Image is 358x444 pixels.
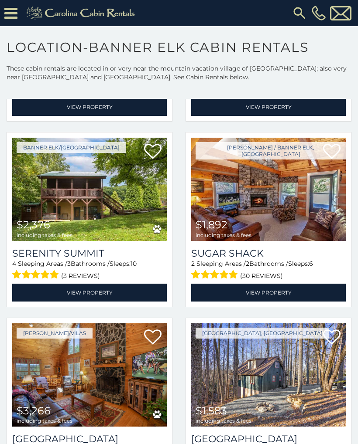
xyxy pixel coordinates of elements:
[196,404,227,417] span: $1,583
[144,329,162,347] a: Add to favorites
[17,328,93,339] a: [PERSON_NAME]/Vilas
[310,6,328,20] a: [PHONE_NUMBER]
[191,323,346,427] img: Mountain Abbey
[191,260,195,268] span: 2
[67,260,71,268] span: 3
[12,138,167,241] img: Serenity Summit
[12,98,167,116] a: View Property
[144,143,162,161] a: Add to favorites
[12,284,167,302] a: View Property
[17,418,72,424] span: including taxes & fees
[17,218,50,231] span: $2,376
[191,138,346,241] a: Sugar Shack $1,892 including taxes & fees
[196,218,227,231] span: $1,892
[17,142,126,153] a: Banner Elk/[GEOGRAPHIC_DATA]
[17,232,72,238] span: including taxes & fees
[22,4,142,22] img: Khaki-logo.png
[292,5,307,21] img: search-regular.svg
[12,260,16,268] span: 4
[191,98,346,116] a: View Property
[12,247,167,259] a: Serenity Summit
[196,232,251,238] span: including taxes & fees
[12,323,167,427] img: River Valley View
[309,260,313,268] span: 6
[12,323,167,427] a: River Valley View $3,266 including taxes & fees
[12,259,167,281] div: Sleeping Areas / Bathrooms / Sleeps:
[191,247,346,259] a: Sugar Shack
[191,138,346,241] img: Sugar Shack
[191,323,346,427] a: Mountain Abbey $1,583 including taxes & fees
[191,259,346,281] div: Sleeping Areas / Bathrooms / Sleeps:
[196,142,346,159] a: [PERSON_NAME] / Banner Elk, [GEOGRAPHIC_DATA]
[191,284,346,302] a: View Property
[196,418,251,424] span: including taxes & fees
[196,328,329,339] a: [GEOGRAPHIC_DATA], [GEOGRAPHIC_DATA]
[12,138,167,241] a: Serenity Summit $2,376 including taxes & fees
[131,260,137,268] span: 10
[323,329,341,347] a: Add to favorites
[17,404,51,417] span: $3,266
[61,270,100,281] span: (3 reviews)
[240,270,283,281] span: (30 reviews)
[246,260,249,268] span: 2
